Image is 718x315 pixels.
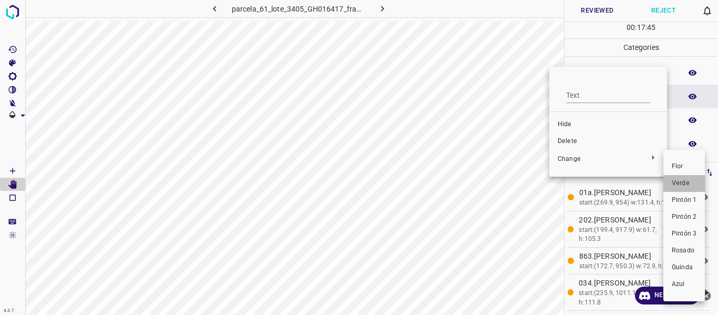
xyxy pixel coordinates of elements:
span: Pintón 3 [672,229,696,239]
span: Guinda [672,263,696,272]
span: Pintón 2 [672,212,696,222]
span: Flor [672,162,696,171]
span: Rosado [672,246,696,256]
span: Verde [672,179,696,188]
span: Azul [672,280,696,289]
span: Pintón 1 [672,196,696,205]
